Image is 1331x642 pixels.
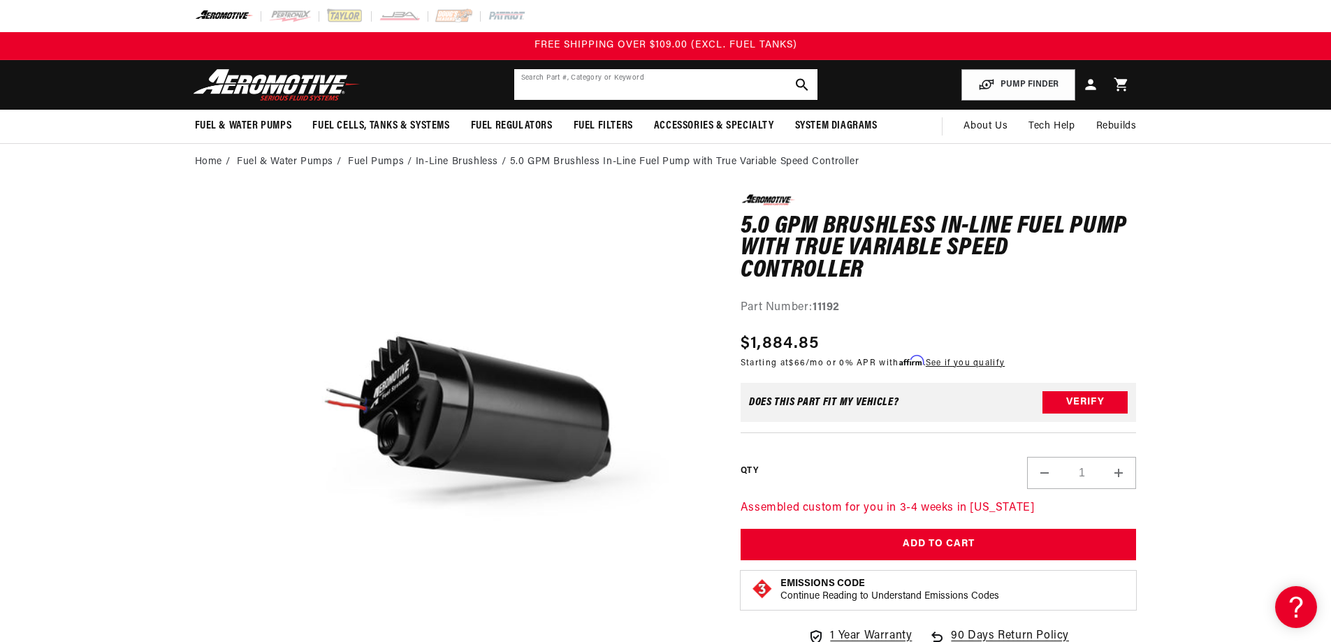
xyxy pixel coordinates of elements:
[1028,119,1075,134] span: Tech Help
[795,119,878,133] span: System Diagrams
[302,110,460,143] summary: Fuel Cells, Tanks & Systems
[787,69,817,100] button: search button
[184,110,303,143] summary: Fuel & Water Pumps
[749,397,899,408] div: Does This part fit My vehicle?
[460,110,563,143] summary: Fuel Regulators
[416,154,510,170] li: In-Line Brushless
[751,578,773,600] img: Emissions code
[741,216,1137,282] h1: 5.0 GPM Brushless In-Line Fuel Pump with True Variable Speed Controller
[534,40,797,50] span: FREE SHIPPING OVER $109.00 (EXCL. FUEL TANKS)
[961,69,1075,101] button: PUMP FINDER
[926,359,1005,367] a: See if you qualify - Learn more about Affirm Financing (opens in modal)
[741,356,1005,370] p: Starting at /mo or 0% APR with .
[789,359,806,367] span: $66
[1086,110,1147,143] summary: Rebuilds
[1042,391,1128,414] button: Verify
[195,119,292,133] span: Fuel & Water Pumps
[963,121,1008,131] span: About Us
[237,154,333,170] a: Fuel & Water Pumps
[741,299,1137,317] div: Part Number:
[741,499,1137,518] p: Assembled custom for you in 3-4 weeks in [US_STATE]
[563,110,643,143] summary: Fuel Filters
[471,119,553,133] span: Fuel Regulators
[654,119,774,133] span: Accessories & Specialty
[780,578,865,589] strong: Emissions Code
[1096,119,1137,134] span: Rebuilds
[780,590,999,603] p: Continue Reading to Understand Emissions Codes
[643,110,785,143] summary: Accessories & Specialty
[189,68,364,101] img: Aeromotive
[741,465,758,477] label: QTY
[348,154,404,170] a: Fuel Pumps
[780,578,999,603] button: Emissions CodeContinue Reading to Understand Emissions Codes
[510,154,859,170] li: 5.0 GPM Brushless In-Line Fuel Pump with True Variable Speed Controller
[514,69,817,100] input: Search by Part Number, Category or Keyword
[195,154,1137,170] nav: breadcrumbs
[813,302,840,313] strong: 11192
[1018,110,1085,143] summary: Tech Help
[785,110,888,143] summary: System Diagrams
[741,331,820,356] span: $1,884.85
[312,119,449,133] span: Fuel Cells, Tanks & Systems
[741,529,1137,560] button: Add to Cart
[899,356,924,366] span: Affirm
[953,110,1018,143] a: About Us
[195,154,222,170] a: Home
[574,119,633,133] span: Fuel Filters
